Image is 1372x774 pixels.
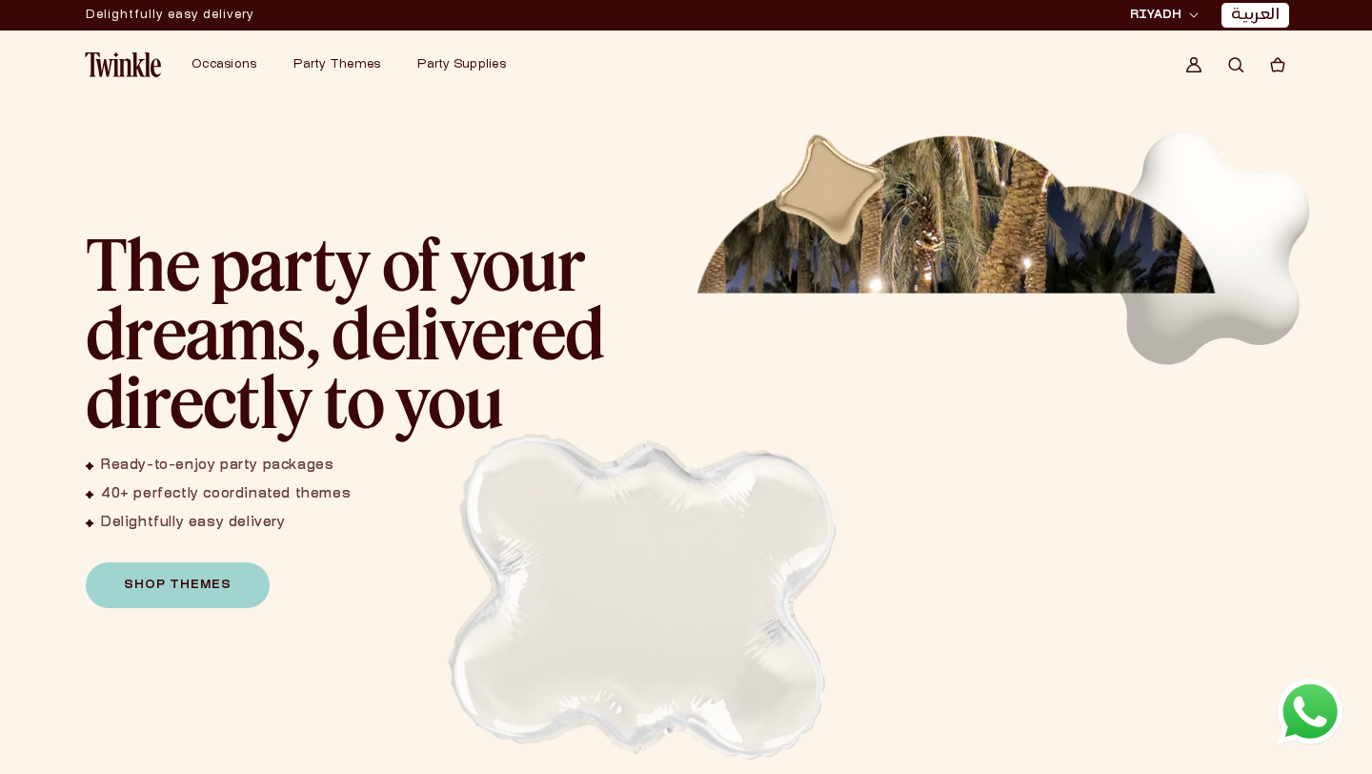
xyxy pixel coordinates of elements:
li: Delightfully easy delivery [86,515,351,532]
span: Party Themes [293,59,380,71]
summary: Occasions [180,46,282,84]
summary: Search [1215,44,1257,86]
a: Shop Themes [86,562,270,608]
span: RIYADH [1130,7,1181,24]
div: Announcement [86,1,254,30]
li: 40+ perfectly coordinated themes [86,486,351,503]
span: Occasions [192,59,256,71]
img: 3D golden Balloon [758,118,903,263]
h2: The party of your dreams, delivered directly to you [86,229,619,435]
a: Party Themes [293,57,380,72]
img: Twinkle [85,52,161,77]
button: RIYADH [1124,6,1204,25]
span: Party Supplies [417,59,506,71]
p: Delightfully easy delivery [86,1,254,30]
summary: Party Themes [282,46,406,84]
a: العربية [1231,6,1280,26]
img: Slider balloon [1079,104,1339,363]
summary: Party Supplies [406,46,532,84]
li: Ready-to-enjoy party packages [86,458,351,475]
a: Occasions [192,57,256,72]
a: Party Supplies [417,57,506,72]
